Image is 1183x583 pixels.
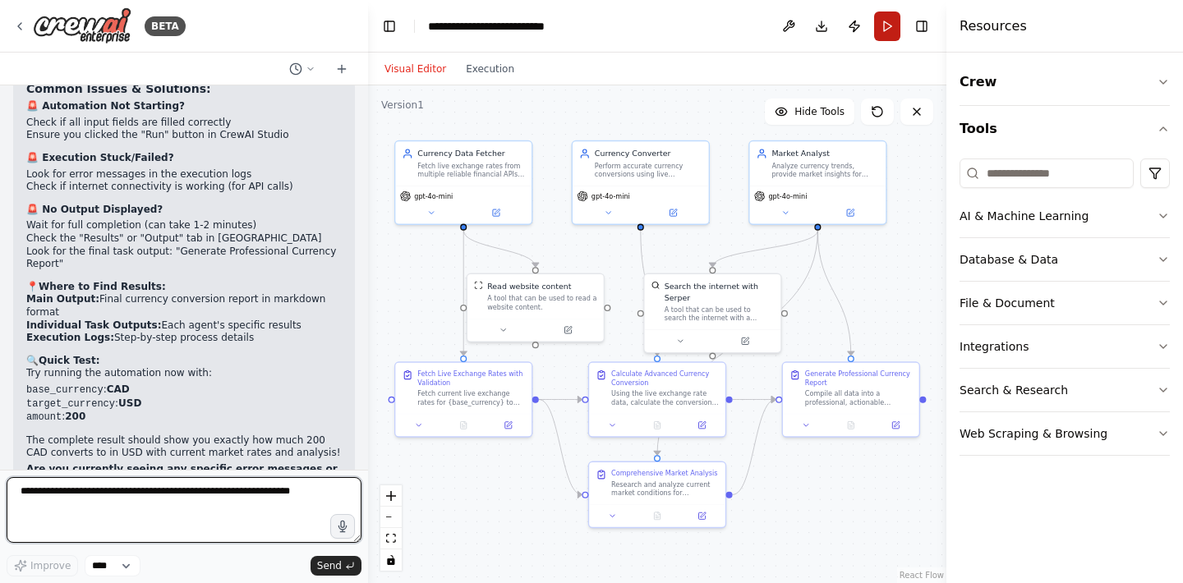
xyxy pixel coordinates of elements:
g: Edge from 4e1ee922-ffc5-4888-b4f4-428f416098ae to 14de57f1-a7e0-4f01-a61d-c29668a7fbe1 [707,231,823,267]
g: Edge from 910c60ed-bb4f-4273-aadc-eb1b406b6d76 to 4e6f34c0-1179-4085-bb72-c02ab0f12a77 [458,231,468,356]
div: Tools [960,152,1170,469]
strong: Execution Logs: [26,332,114,343]
g: Edge from 5b889025-1cdf-441b-b881-9fed140677b2 to 9d1148b9-2638-4c4a-b57f-04f5ad347dbd [635,231,663,356]
div: BETA [145,16,186,36]
div: Fetch Live Exchange Rates with ValidationFetch current live exchange rates for {base_currency} to... [394,361,532,437]
button: fit view [380,528,402,549]
li: Check if all input fields are filled correctly [26,117,342,130]
img: SerperDevTool [651,281,661,290]
button: No output available [633,509,680,522]
button: zoom in [380,485,402,507]
div: Currency Converter [595,148,702,158]
strong: 🚨 Automation Not Starting? [26,100,185,112]
code: amount [26,411,62,423]
button: Database & Data [960,238,1170,281]
code: base_currency [26,384,104,396]
div: Calculate Advanced Currency Conversion [611,370,719,388]
li: Step-by-step process details [26,332,342,345]
strong: USD [118,397,141,409]
strong: 🚨 Execution Stuck/Failed? [26,152,174,163]
button: Open in side panel [489,419,527,432]
nav: breadcrumb [428,18,592,34]
g: Edge from 4e1ee922-ffc5-4888-b4f4-428f416098ae to 6c0432c6-0b61-414f-ae77-ae922925710d [812,231,857,356]
li: Final currency conversion report in markdown format [26,293,342,319]
div: Fetch Live Exchange Rates with Validation [417,370,525,388]
a: React Flow attribution [900,571,944,580]
strong: 🚨 No Output Displayed? [26,204,163,215]
h2: 📍 [26,281,342,294]
img: Logo [33,7,131,44]
div: Currency Data FetcherFetch live exchange rates from multiple reliable financial APIs, validate cu... [394,140,532,225]
div: A tool that can be used to read a website content. [487,294,596,312]
button: Search & Research [960,369,1170,411]
span: gpt-4o-mini [591,192,630,201]
button: Open in side panel [683,419,720,432]
div: Search the internet with Serper [665,281,774,303]
li: Each agent's specific results [26,319,342,333]
div: Research and analyze current market conditions for {base_currency}/{target_currency} including re... [611,480,719,498]
span: Improve [30,559,71,572]
code: target_currency [26,398,115,410]
button: toggle interactivity [380,549,402,571]
div: Currency ConverterPerform accurate currency conversions using live exchange rates, calculate conv... [572,140,710,225]
div: Compile all data into a professional, actionable currency conversion report. Structure it with ex... [805,389,913,407]
span: Hide Tools [794,105,845,118]
div: React Flow controls [380,485,402,571]
button: Hide left sidebar [378,15,401,38]
span: gpt-4o-mini [414,192,453,201]
button: Open in side panel [819,206,881,219]
button: Visual Editor [375,59,456,79]
button: Integrations [960,325,1170,368]
div: SerperDevToolSearch the internet with SerperA tool that can be used to search the internet with a... [643,273,781,354]
div: Comprehensive Market Analysis [611,469,717,478]
g: Edge from 910c60ed-bb4f-4273-aadc-eb1b406b6d76 to 1f85dca2-0c7b-472f-ba21-7d7bd87f84c3 [458,231,541,267]
li: Wait for full completion (can take 1-2 minutes) [26,219,342,232]
button: Open in side panel [714,334,776,347]
p: Let me know what's happening and I can help troubleshoot further! [26,463,342,502]
li: : [26,411,342,425]
li: Check if internet connectivity is working (for API calls) [26,181,342,194]
button: Hide Tools [765,99,854,125]
g: Edge from 9d1148b9-2638-4c4a-b57f-04f5ad347dbd to 6c0432c6-0b61-414f-ae77-ae922925710d [733,394,776,405]
button: No output available [440,419,487,432]
button: Click to speak your automation idea [330,514,355,539]
g: Edge from 4e6f34c0-1179-4085-bb72-c02ab0f12a77 to 9d1148b9-2638-4c4a-b57f-04f5ad347dbd [539,394,582,405]
button: Switch to previous chat [283,59,322,79]
div: Perform accurate currency conversions using live exchange rates, calculate conversion amounts for... [595,161,702,179]
button: Web Scraping & Browsing [960,412,1170,455]
button: zoom out [380,507,402,528]
li: : [26,383,342,397]
button: AI & Machine Learning [960,195,1170,237]
button: Hide right sidebar [910,15,933,38]
div: Calculate Advanced Currency ConversionUsing the live exchange rate data, calculate the conversion... [588,361,726,437]
button: Send [311,556,361,576]
button: Open in side panel [877,419,914,432]
div: Generate Professional Currency Report [805,370,913,388]
strong: Are you currently seeing any specific error messages or is the automation not starting at all? [26,463,338,488]
button: File & Document [960,282,1170,324]
span: gpt-4o-mini [768,192,807,201]
li: Look for the final task output: "Generate Professional Currency Report" [26,246,342,271]
div: A tool that can be used to search the internet with a search_query. Supports different search typ... [665,305,774,324]
button: Tools [960,106,1170,152]
li: Check the "Results" or "Output" tab in [GEOGRAPHIC_DATA] [26,232,342,246]
div: Generate Professional Currency ReportCompile all data into a professional, actionable currency co... [782,361,920,437]
h4: Resources [960,16,1027,36]
strong: Main Output: [26,293,99,305]
strong: 200 [65,411,85,422]
div: Version 1 [381,99,424,112]
div: Market Analyst [771,148,879,158]
button: No output available [827,419,874,432]
div: Read website content [487,281,571,291]
button: Improve [7,555,78,576]
button: No output available [633,419,680,432]
strong: Common Issues & Solutions: [26,82,211,95]
strong: Quick Test: [39,355,100,366]
strong: CAD [107,383,130,395]
div: Comprehensive Market AnalysisResearch and analyze current market conditions for {base_currency}/{... [588,461,726,529]
div: Currency Data Fetcher [417,148,525,158]
p: The complete result should show you exactly how much 200 CAD converts to in USD with current mark... [26,434,342,460]
button: Crew [960,59,1170,105]
div: Fetch live exchange rates from multiple reliable financial APIs, validate currency codes, and ens... [417,161,525,179]
g: Edge from 4e1ee922-ffc5-4888-b4f4-428f416098ae to 18d78099-cd5e-4b2f-897e-460c86c2f768 [651,231,823,456]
